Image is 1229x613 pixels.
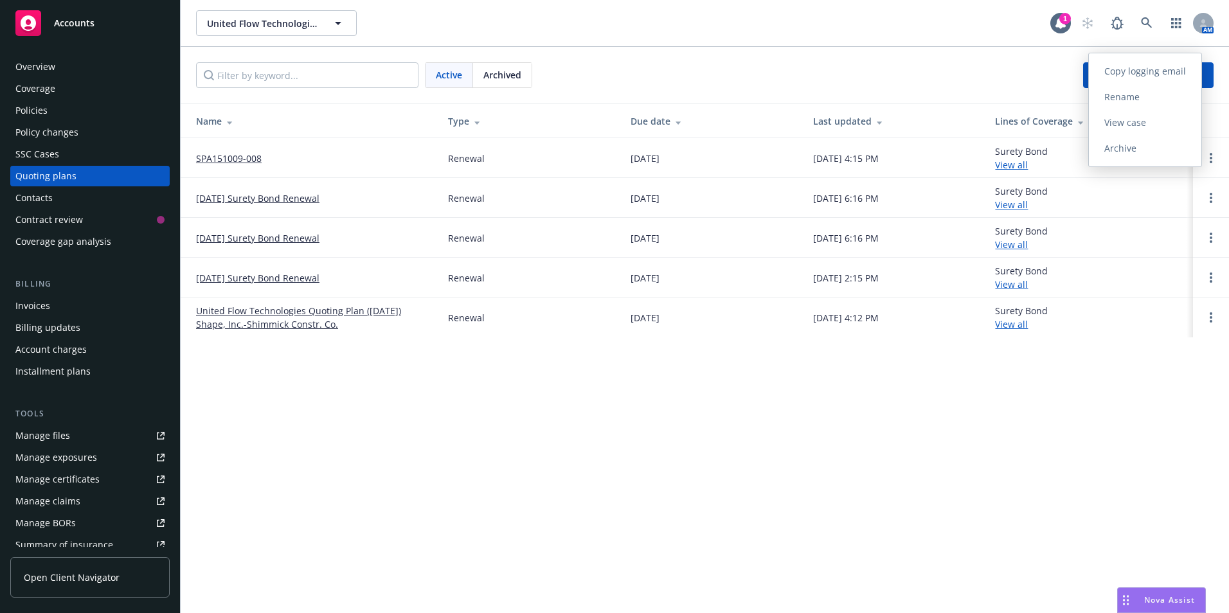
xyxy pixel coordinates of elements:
div: Tools [10,407,170,420]
span: Rename [1089,91,1155,103]
div: 1 [1059,13,1071,24]
a: SPA151009-008 [196,152,262,165]
div: Surety Bond [995,264,1048,291]
a: Manage files [10,425,170,446]
div: Surety Bond [995,304,1048,331]
span: Nova Assist [1144,594,1195,605]
div: Contract review [15,209,83,230]
div: Manage certificates [15,469,100,490]
div: Manage claims [15,491,80,511]
div: [DATE] 2:15 PM [813,271,879,285]
a: Manage BORs [10,513,170,533]
a: Search [1134,10,1160,36]
div: Installment plans [15,361,91,382]
div: Renewal [448,271,485,285]
a: Summary of insurance [10,535,170,555]
div: [DATE] [631,271,659,285]
a: Quoting plans [10,166,170,186]
a: Contacts [10,188,170,208]
a: Create quoting plan [1083,62,1214,88]
a: Policy changes [10,122,170,143]
div: Drag to move [1118,588,1134,612]
a: Accounts [10,5,170,41]
span: View case [1089,116,1162,129]
a: [DATE] Surety Bond Renewal [196,191,319,205]
a: Open options [1203,230,1219,245]
a: Billing updates [10,317,170,338]
div: Renewal [448,191,485,205]
div: Billing [10,278,170,290]
div: Lines of Coverage [995,114,1183,128]
div: Manage files [15,425,70,446]
a: View all [995,278,1028,290]
div: Surety Bond [995,145,1048,172]
span: Archive [1089,142,1152,154]
input: Filter by keyword... [196,62,418,88]
a: [DATE] Surety Bond Renewal [196,271,319,285]
div: [DATE] [631,311,659,324]
a: Coverage gap analysis [10,231,170,252]
a: View all [995,199,1028,211]
div: Coverage [15,78,55,99]
div: Manage exposures [15,447,97,468]
span: Accounts [54,18,94,28]
a: View all [995,159,1028,171]
a: Open options [1203,310,1219,325]
div: [DATE] [631,152,659,165]
a: Manage exposures [10,447,170,468]
a: Manage certificates [10,469,170,490]
a: Policies [10,100,170,121]
div: Billing updates [15,317,80,338]
a: United Flow Technologies Quoting Plan ([DATE]) Shape, Inc.-Shimmick Constr. Co. [196,304,427,331]
a: SSC Cases [10,144,170,164]
a: Overview [10,57,170,77]
div: [DATE] 6:16 PM [813,191,879,205]
div: Policy changes [15,122,78,143]
a: Manage claims [10,491,170,511]
div: Surety Bond [995,184,1048,211]
span: Copy logging email [1089,65,1201,77]
div: Invoices [15,296,50,316]
a: Account charges [10,339,170,360]
div: Surety Bond [995,224,1048,251]
div: Due date [631,114,793,128]
button: Nova Assist [1117,587,1206,613]
div: Type [448,114,610,128]
div: Account charges [15,339,87,360]
div: Manage BORs [15,513,76,533]
div: Contacts [15,188,53,208]
div: Coverage gap analysis [15,231,111,252]
div: Quoting plans [15,166,76,186]
div: [DATE] 4:12 PM [813,311,879,324]
a: Contract review [10,209,170,230]
div: [DATE] [631,191,659,205]
a: View all [995,238,1028,251]
a: Invoices [10,296,170,316]
a: Open options [1203,270,1219,285]
div: [DATE] [631,231,659,245]
div: SSC Cases [15,144,59,164]
span: Open Client Navigator [24,571,120,584]
span: United Flow Technologies [207,17,318,30]
span: Active [436,68,462,82]
div: Renewal [448,231,485,245]
a: Start snowing [1075,10,1100,36]
a: Coverage [10,78,170,99]
span: Archived [483,68,521,82]
div: Summary of insurance [15,535,113,555]
div: Overview [15,57,55,77]
a: Installment plans [10,361,170,382]
button: United Flow Technologies [196,10,357,36]
a: Open options [1203,150,1219,166]
div: Last updated [813,114,975,128]
a: Report a Bug [1104,10,1130,36]
a: View all [995,318,1028,330]
div: Name [196,114,427,128]
a: Open options [1203,190,1219,206]
div: Renewal [448,311,485,324]
div: [DATE] 6:16 PM [813,231,879,245]
a: [DATE] Surety Bond Renewal [196,231,319,245]
a: Switch app [1163,10,1189,36]
div: [DATE] 4:15 PM [813,152,879,165]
